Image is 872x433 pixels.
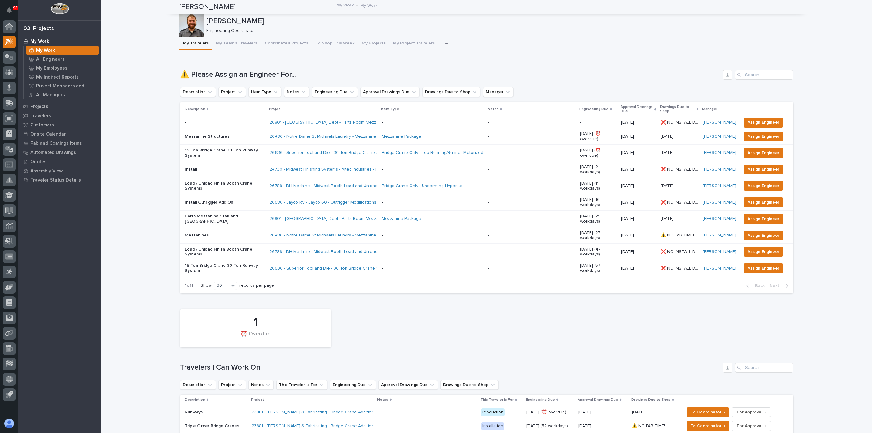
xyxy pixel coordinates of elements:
[36,83,97,89] p: Project Managers and Engineers
[621,216,656,221] p: [DATE]
[732,421,771,431] button: For Approval →
[18,166,101,175] a: Assembly View
[270,150,440,155] a: 26636 - Superior Tool and Die - 30 Ton Bridge Crane System (2) 15 Ton Double Girder
[180,405,793,419] tr: Runways23881 - [PERSON_NAME] & Fabricating - Bridge Crane Addition - Production[DATE] (⏰ overdue)...
[744,263,783,273] button: Assign Engineer
[661,248,699,255] p: ❌ NO INSTALL DATE!
[23,25,54,32] div: 02. Projects
[206,17,792,26] p: [PERSON_NAME]
[632,408,646,415] p: [DATE]
[735,70,793,80] input: Search
[180,145,793,161] tr: 15 Ton Bridge Crane 30 Ton Runway System26636 - Superior Tool and Die - 30 Ton Bridge Crane Syste...
[661,199,699,205] p: ❌ NO INSTALL DATE!
[312,87,358,97] button: Engineering Due
[767,283,793,289] button: Next
[378,410,379,415] div: -
[621,249,656,255] p: [DATE]
[488,120,489,125] div: -
[703,200,736,205] a: [PERSON_NAME]
[185,233,265,238] p: Mezzanines
[18,148,101,157] a: Automated Drawings
[24,55,101,63] a: All Engineers
[526,397,555,403] p: Engineering Due
[752,283,765,289] span: Back
[190,331,321,344] div: ⏰ Overdue
[621,134,656,139] p: [DATE]
[18,120,101,129] a: Customers
[703,183,736,189] a: [PERSON_NAME]
[36,66,67,71] p: My Employees
[741,283,767,289] button: Back
[30,150,76,155] p: Automated Drawings
[661,265,699,271] p: ❌ NO INSTALL DATE!
[180,70,720,79] h1: ⚠️ Please Assign an Engineer For...
[382,266,483,271] p: -
[770,283,783,289] span: Next
[687,421,729,431] button: To Coordinator →
[748,199,779,206] span: Assign Engineer
[180,87,216,97] button: Description
[488,106,499,113] p: Notes
[212,37,261,50] button: My Team's Travelers
[378,380,438,390] button: Approval Drawings Due
[382,150,483,155] a: Bridge Crane Only - Top Running/Runner Motorized
[488,183,489,189] div: -
[660,104,695,115] p: Drawings Due to Shop
[703,167,736,172] a: [PERSON_NAME]
[30,178,81,183] p: Traveler Status Details
[690,408,725,416] span: To Coordinator →
[488,249,489,255] div: -
[382,200,483,205] p: -
[360,2,377,8] p: My Work
[440,380,499,390] button: Drawings Due to Shop
[744,214,783,224] button: Assign Engineer
[382,249,483,255] p: -
[185,106,205,113] p: Description
[18,175,101,185] a: Traveler Status Details
[185,148,265,158] p: 15 Ton Bridge Crane 30 Ton Runway System
[36,92,65,98] p: All Managers
[481,408,505,416] div: Production
[735,363,793,373] input: Search
[3,417,16,430] button: users-avatar
[218,380,246,390] button: Project
[180,363,720,372] h1: Travelers I Can Work On
[270,216,428,221] a: 26801 - [GEOGRAPHIC_DATA] Dept - Parts Room Mezzanine and Stairs with Gate
[702,106,717,113] p: Manager
[748,248,779,255] span: Assign Engineer
[270,183,392,189] a: 26789 - DH Machine - Midwest Booth Load and Unload Station
[488,134,489,139] div: -
[382,233,483,238] p: -
[580,148,617,158] p: [DATE] (⏰ overdue)
[180,380,216,390] button: Description
[382,167,483,172] p: -
[703,134,736,139] a: [PERSON_NAME]
[185,167,265,172] p: Install
[185,134,265,139] p: Mezzanine Structures
[180,260,793,277] tr: 15 Ton Bridge Crane 30 Ton Runway System26636 - Superior Tool and Die - 30 Ton Bridge Crane Syste...
[18,36,101,46] a: My Work
[488,266,489,271] div: -
[744,247,783,257] button: Assign Engineer
[661,182,675,189] p: [DATE]
[185,423,247,429] p: Triple Girder Bridge Cranes
[185,410,247,415] p: Runways
[703,233,736,238] a: [PERSON_NAME]
[270,120,428,125] a: 26801 - [GEOGRAPHIC_DATA] Dept - Parts Room Mezzanine and Stairs with Gate
[30,39,49,44] p: My Work
[580,263,617,274] p: [DATE] (57 workdays)
[24,82,101,90] a: Project Managers and Engineers
[578,423,627,429] p: [DATE]
[703,150,736,155] a: [PERSON_NAME]
[248,87,281,97] button: Item Type
[748,215,779,223] span: Assign Engineer
[360,87,420,97] button: Approval Drawings Due
[270,200,376,205] a: 26680 - Jayco RV - Jayco 60 - Outrigger Modifications
[261,37,312,50] button: Coordinated Projects
[748,149,779,157] span: Assign Engineer
[252,410,374,415] a: 23881 - [PERSON_NAME] & Fabricating - Bridge Crane Addition
[24,64,101,72] a: My Employees
[180,211,793,227] tr: Parts Mezzanine Stair and [GEOGRAPHIC_DATA]26801 - [GEOGRAPHIC_DATA] Dept - Parts Room Mezzanine ...
[621,183,656,189] p: [DATE]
